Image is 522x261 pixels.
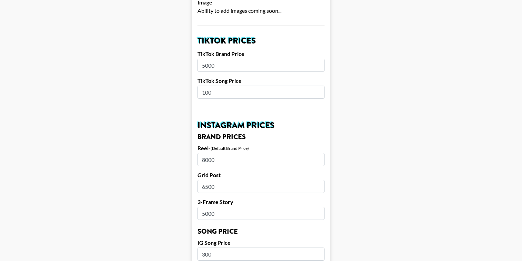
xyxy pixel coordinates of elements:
label: TikTok Brand Price [197,50,325,57]
h3: Song Price [197,228,325,235]
label: Reel [197,145,209,152]
h2: Instagram Prices [197,121,325,129]
span: Ability to add images coming soon... [197,7,281,14]
div: - (Default Brand Price) [209,146,249,151]
h3: Brand Prices [197,134,325,141]
h2: TikTok Prices [197,37,325,45]
label: Grid Post [197,172,325,178]
label: 3-Frame Story [197,199,325,205]
label: TikTok Song Price [197,77,325,84]
label: IG Song Price [197,239,325,246]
